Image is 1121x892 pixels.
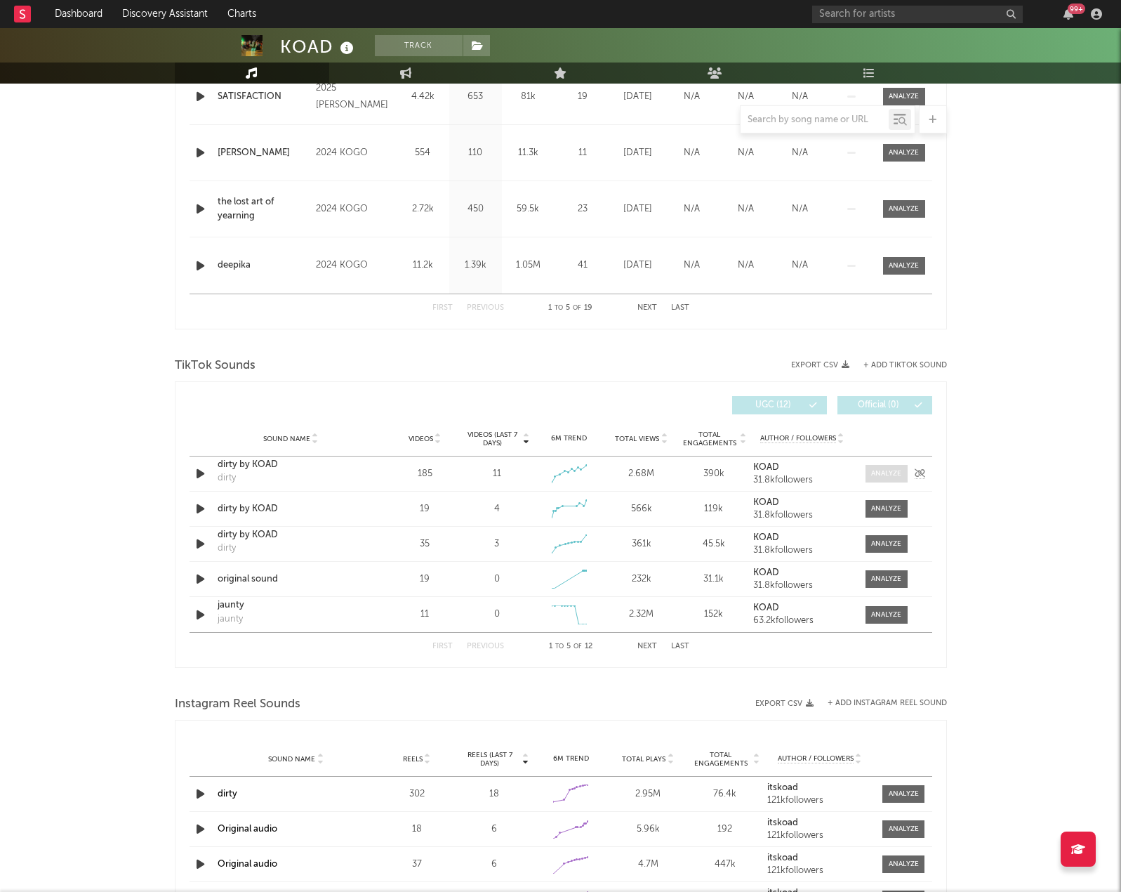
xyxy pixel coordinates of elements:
[828,700,947,707] button: + Add Instagram Reel Sound
[609,467,674,481] div: 2.68M
[668,146,715,160] div: N/A
[382,822,452,837] div: 18
[453,90,498,104] div: 653
[453,202,498,216] div: 450
[847,401,911,409] span: Official ( 0 )
[776,90,823,104] div: N/A
[392,467,458,481] div: 185
[218,146,310,160] a: [PERSON_NAME]
[776,202,823,216] div: N/A
[218,825,277,834] a: Original audio
[392,608,458,622] div: 11
[555,305,563,311] span: to
[218,860,277,869] a: Original audio
[753,533,779,542] strong: KOAD
[753,511,851,520] div: 31.8k followers
[637,304,657,312] button: Next
[690,751,752,768] span: Total Engagements
[722,90,769,104] div: N/A
[609,537,674,551] div: 361k
[767,818,873,828] a: itskoad
[753,463,779,472] strong: KOAD
[400,202,446,216] div: 2.72k
[532,300,609,317] div: 1 5 19
[753,463,851,473] a: KOAD
[558,202,607,216] div: 23
[690,787,760,801] div: 76.4k
[753,546,851,556] div: 31.8k followers
[837,396,932,414] button: Official(0)
[532,638,609,655] div: 1 5 12
[400,258,446,273] div: 11.2k
[316,201,392,218] div: 2024 KOGO
[615,435,659,443] span: Total Views
[681,572,746,586] div: 31.1k
[432,304,453,312] button: First
[767,831,873,841] div: 121k followers
[776,146,823,160] div: N/A
[453,258,498,273] div: 1.39k
[218,789,237,799] a: dirty
[753,603,779,612] strong: KOAD
[218,471,236,485] div: dirty
[218,528,364,542] a: dirty by KOAD
[681,467,746,481] div: 390k
[536,754,606,764] div: 6M Trend
[753,616,851,626] div: 63.2k followers
[218,458,364,472] a: dirty by KOAD
[722,202,769,216] div: N/A
[218,572,364,586] a: original sound
[459,751,521,768] span: Reels (last 7 days)
[671,643,689,650] button: Last
[753,498,851,508] a: KOAD
[812,6,1023,23] input: Search for artists
[494,502,500,516] div: 4
[863,362,947,369] button: + Add TikTok Sound
[382,858,452,872] div: 37
[767,866,873,876] div: 121k followers
[268,755,315,763] span: Sound Name
[681,502,746,516] div: 119k
[767,853,873,863] a: itskoad
[1063,8,1073,20] button: 99+
[722,258,769,273] div: N/A
[681,537,746,551] div: 45.5k
[218,542,236,556] div: dirty
[614,202,661,216] div: [DATE]
[316,80,392,114] div: 2025 [PERSON_NAME]
[614,146,661,160] div: [DATE]
[467,643,504,650] button: Previous
[494,537,499,551] div: 3
[668,258,715,273] div: N/A
[613,822,683,837] div: 5.96k
[505,90,551,104] div: 81k
[459,858,529,872] div: 6
[741,114,889,126] input: Search by song name or URL
[573,643,582,650] span: of
[536,433,602,444] div: 6M Trend
[609,502,674,516] div: 566k
[218,502,364,516] a: dirty by KOAD
[432,643,453,650] button: First
[609,608,674,622] div: 2.32M
[753,498,779,507] strong: KOAD
[505,146,551,160] div: 11.3k
[690,858,760,872] div: 447k
[494,572,500,586] div: 0
[753,568,779,577] strong: KOAD
[218,598,364,612] a: jaunty
[459,822,529,837] div: 6
[767,853,798,863] strong: itskoad
[218,195,310,223] div: the lost art of yearning
[464,431,521,447] span: Videos (last 7 days)
[400,146,446,160] div: 554
[505,202,551,216] div: 59.5k
[493,467,501,481] div: 11
[263,435,310,443] span: Sound Name
[505,258,551,273] div: 1.05M
[1068,4,1085,14] div: 99 +
[681,608,746,622] div: 152k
